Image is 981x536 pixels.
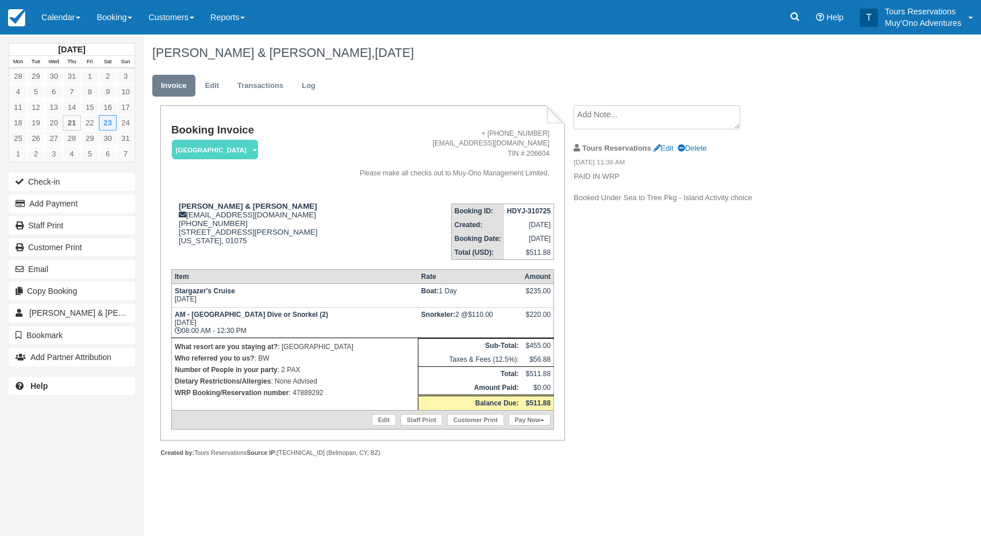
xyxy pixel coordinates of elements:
em: [DATE] 11:36 AM [574,158,767,170]
td: $511.88 [522,366,554,381]
p: PAID IN WRP Booked Under Sea to Tree Pkg - Island Activity choice [574,171,767,204]
a: Customer Print [447,414,504,426]
a: 17 [117,99,134,115]
a: Customer Print [9,238,135,256]
a: 31 [63,68,80,84]
th: Tue [27,56,45,68]
td: $0.00 [522,381,554,396]
span: [DATE] [375,45,414,60]
th: Total: [418,366,522,381]
a: 2 [27,146,45,162]
a: 4 [9,84,27,99]
div: $235.00 [525,287,551,304]
td: 1 Day [418,284,522,307]
strong: AM - [GEOGRAPHIC_DATA] Dive or Snorkel (2) [175,311,328,319]
strong: Dietary Restrictions/Allergies [175,377,271,385]
button: Add Partner Attribution [9,348,135,366]
a: Staff Print [401,414,443,426]
p: : 47889292 [175,387,415,399]
strong: [DATE] [58,45,85,54]
div: T [860,9,878,27]
span: [PERSON_NAME] & [PERSON_NAME] [29,308,171,317]
p: : [GEOGRAPHIC_DATA] [175,341,415,353]
th: Balance Due: [418,395,522,410]
a: Edit [653,144,674,152]
strong: HDYJ-310725 [507,207,551,215]
a: 13 [45,99,63,115]
th: Item [171,269,418,284]
p: : BW [175,353,415,364]
td: [DATE] 08:00 AM - 12:30 PM [171,307,418,338]
a: 11 [9,99,27,115]
a: 16 [99,99,117,115]
th: Sub-Total: [418,338,522,353]
a: 7 [63,84,80,99]
a: Edit [197,75,228,97]
td: $455.00 [522,338,554,353]
a: 19 [27,115,45,131]
strong: Number of People in your party [175,366,278,374]
em: [GEOGRAPHIC_DATA] [172,140,258,160]
a: 30 [99,131,117,146]
span: $110.00 [468,311,493,319]
address: + [PHONE_NUMBER] [EMAIL_ADDRESS][DOMAIN_NAME] TIN # 206604 Please make all checks out to Muy-Ono ... [338,129,549,178]
h1: Booking Invoice [171,124,333,136]
button: Bookmark [9,326,135,344]
a: 4 [63,146,80,162]
th: Sun [117,56,134,68]
div: Tours Reservations [TECHNICAL_ID] (Belmopan, CY, BZ) [160,449,564,457]
strong: Who referred you to us? [175,354,255,362]
b: Help [30,381,48,390]
td: Taxes & Fees (12.5%): [418,353,522,367]
strong: Snorkeler [421,311,455,319]
a: 26 [27,131,45,146]
div: $220.00 [525,311,551,328]
a: [GEOGRAPHIC_DATA] [171,139,254,160]
a: Transactions [229,75,292,97]
th: Rate [418,269,522,284]
td: [DATE] [171,284,418,307]
td: $511.88 [504,246,554,260]
p: : 2 PAX [175,364,415,376]
td: [DATE] [504,232,554,246]
a: 29 [81,131,99,146]
p: Tours Reservations [885,6,961,17]
a: 20 [45,115,63,131]
h1: [PERSON_NAME] & [PERSON_NAME], [152,46,871,60]
th: Booking ID: [451,204,504,218]
strong: Stargazer's Cruise [175,287,235,295]
a: 31 [117,131,134,146]
th: Amount [522,269,554,284]
th: Fri [81,56,99,68]
a: 10 [117,84,134,99]
img: checkfront-main-nav-mini-logo.png [8,9,25,26]
strong: Boat [421,287,439,295]
a: 25 [9,131,27,146]
a: 18 [9,115,27,131]
a: 7 [117,146,134,162]
th: Wed [45,56,63,68]
button: Email [9,260,135,278]
th: Mon [9,56,27,68]
a: 28 [9,68,27,84]
a: 2 [99,68,117,84]
th: Total (USD): [451,246,504,260]
a: Log [293,75,324,97]
button: Check-in [9,173,135,191]
p: : None Advised [175,376,415,387]
a: 1 [9,146,27,162]
strong: WRP Booking/Reservation number [175,389,288,397]
a: 14 [63,99,80,115]
a: 9 [99,84,117,99]
strong: [PERSON_NAME] & [PERSON_NAME] [179,202,317,210]
td: [DATE] [504,218,554,232]
a: 27 [45,131,63,146]
a: 3 [45,146,63,162]
a: 1 [81,68,99,84]
strong: $511.88 [526,399,551,407]
a: 8 [81,84,99,99]
td: $56.88 [522,353,554,367]
a: Help [9,377,135,395]
th: Thu [63,56,80,68]
a: 30 [45,68,63,84]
